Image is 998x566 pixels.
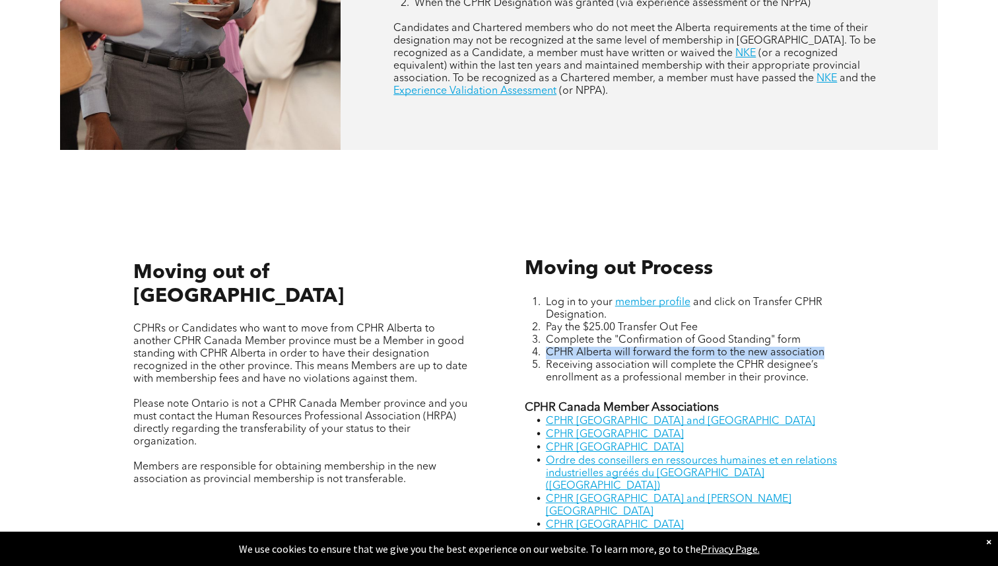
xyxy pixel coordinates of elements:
[735,48,756,59] a: NKE
[133,263,344,306] span: Moving out of [GEOGRAPHIC_DATA]
[546,322,698,333] span: Pay the $25.00 Transfer Out Fee
[546,456,837,491] a: Ordre des conseillers en ressources humaines et en relations industrielles agréés du [GEOGRAPHIC_...
[559,86,608,96] span: (or NPPA).
[615,297,690,308] a: member profile
[546,494,791,517] a: CPHR [GEOGRAPHIC_DATA] and [PERSON_NAME][GEOGRAPHIC_DATA]
[986,535,991,548] div: Dismiss notification
[525,402,719,413] span: CPHR Canada Member Associations
[546,335,801,345] span: Complete the "Confirmation of Good Standing" form
[840,73,876,84] span: and the
[133,399,467,447] span: Please note Ontario is not a CPHR Canada Member province and you must contact the Human Resources...
[546,297,822,320] span: and click on Transfer CPHR Designation.
[133,324,467,384] span: CPHRs or Candidates who want to move from CPHR Alberta to another CPHR Canada Member province mus...
[393,23,876,59] span: Candidates and Chartered members who do not meet the Alberta requirements at the time of their de...
[546,520,684,530] a: CPHR [GEOGRAPHIC_DATA]
[133,462,436,485] span: Members are responsible for obtaining membership in the new association as provincial membership ...
[546,429,684,440] a: CPHR [GEOGRAPHIC_DATA]
[816,73,837,84] a: NKE
[546,360,818,383] span: Receiving association will complete the CPHR designee’s enrollment as a professional member in th...
[546,297,613,308] span: Log in to your
[701,542,760,555] a: Privacy Page.
[525,259,713,279] span: Moving out Process
[393,48,860,84] span: (or a recognized equivalent) within the last ten years and maintained membership with their appro...
[546,416,815,427] a: CPHR [GEOGRAPHIC_DATA] and [GEOGRAPHIC_DATA]
[546,442,684,453] a: CPHR [GEOGRAPHIC_DATA]
[393,86,556,96] a: Experience Validation Assessment
[546,347,824,358] span: CPHR Alberta will forward the form to the new association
